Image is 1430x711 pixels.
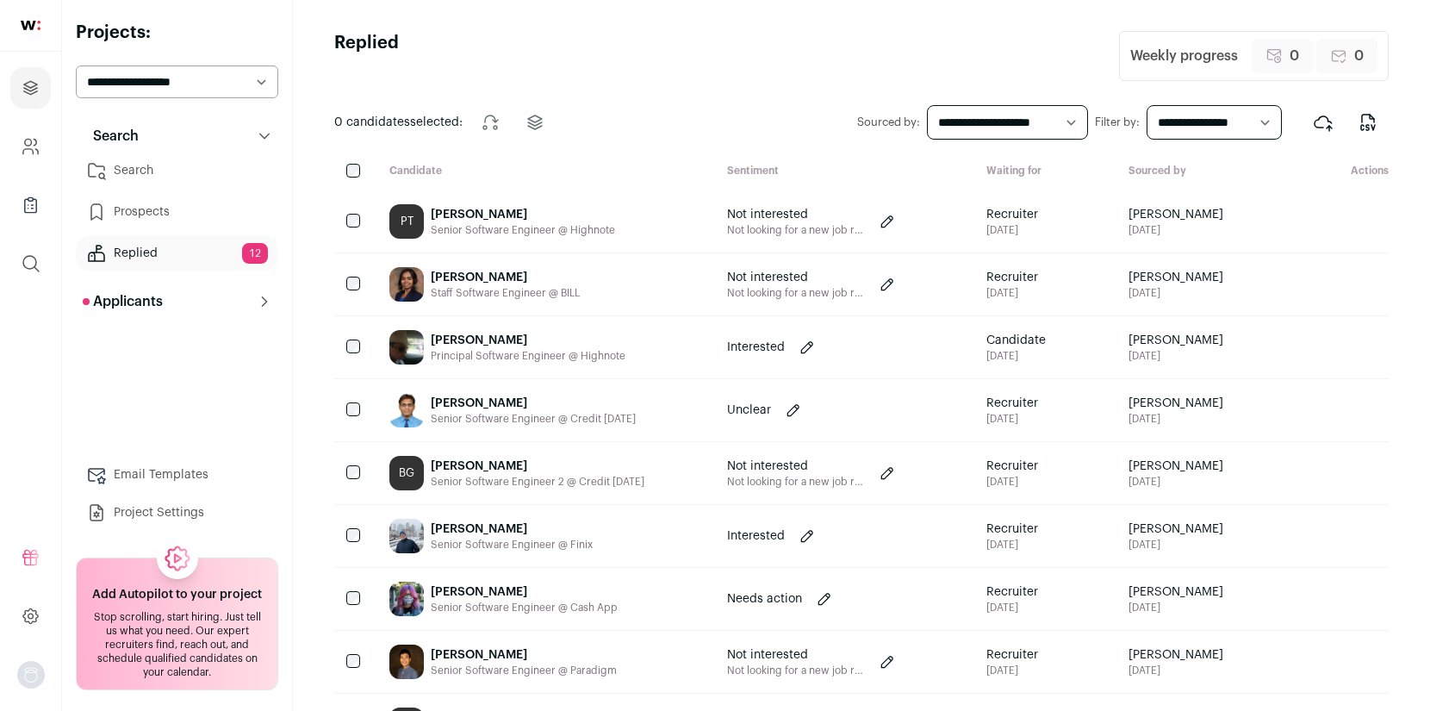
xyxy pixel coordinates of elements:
[389,393,424,427] img: 26b87e3c342dbae624799badcb9cef2304d93a2349b8b7f62ae3dbd401013368
[1128,475,1223,489] span: [DATE]
[986,395,1038,412] span: Recruiter
[986,223,1038,237] div: [DATE]
[1128,458,1223,475] span: [PERSON_NAME]
[1128,223,1223,237] span: [DATE]
[76,119,278,153] button: Search
[1128,395,1223,412] span: [PERSON_NAME]
[17,661,45,689] img: nopic.png
[10,126,51,167] a: Company and ATS Settings
[389,645,424,679] img: a01fcefbd3c4bfe314aeb01e46c80465b9b786625254dd9b75a481274aff6f95.jpg
[431,223,615,237] div: Senior Software Engineer @ Highnote
[389,456,424,490] div: BG
[431,286,580,300] div: Staff Software Engineer @ BILL
[727,458,865,475] p: Not interested
[1292,164,1389,180] div: Actions
[986,601,1038,614] div: [DATE]
[986,412,1038,426] div: [DATE]
[1128,269,1223,286] span: [PERSON_NAME]
[727,286,865,300] p: Not looking for a new job right now
[1128,349,1223,363] span: [DATE]
[334,114,463,131] span: selected:
[1347,102,1389,143] button: Export to CSV
[10,67,51,109] a: Projects
[76,496,278,530] a: Project Settings
[727,223,865,237] p: Not looking for a new job right now
[986,286,1038,300] div: [DATE]
[727,590,802,608] p: Needs action
[431,458,644,475] div: [PERSON_NAME]
[727,527,785,545] p: Interested
[10,184,51,226] a: Company Lists
[727,475,865,489] p: Not looking for a new job right now
[431,475,644,489] div: Senior Software Engineer 2 @ Credit [DATE]
[1128,664,1223,677] span: [DATE]
[986,583,1038,601] span: Recruiter
[1128,286,1223,300] span: [DATE]
[1128,412,1223,426] span: [DATE]
[727,646,865,664] p: Not interested
[1128,521,1223,538] span: [PERSON_NAME]
[76,284,278,319] button: Applicants
[986,458,1038,475] span: Recruiter
[431,395,636,412] div: [PERSON_NAME]
[389,519,424,553] img: fe930d25592b45a27b1954189b32266bdd09b298f74ed4f801c52015984fa0a0
[389,204,424,239] div: PT
[431,583,618,601] div: [PERSON_NAME]
[727,664,865,677] p: Not looking for a new job right now
[1290,46,1299,66] span: 0
[87,610,267,679] div: Stop scrolling, start hiring. Just tell us what you need. Our expert recruiters find, reach out, ...
[986,206,1038,223] span: Recruiter
[431,269,580,286] div: [PERSON_NAME]
[1128,206,1223,223] span: [PERSON_NAME]
[389,267,424,302] img: 784c1e4d7f76cc4ae0eb4d4cd7f1751196f0a41dd28dd24885425419f3ae0066.jpg
[1128,646,1223,664] span: [PERSON_NAME]
[727,269,865,286] p: Not interested
[986,475,1038,489] div: [DATE]
[1128,601,1223,614] span: [DATE]
[389,582,424,616] img: fb415542e8fc4aee39999979c8763f4ff3c4bbe19653c2554e32d140db2f1656
[431,538,593,552] div: Senior Software Engineer @ Finix
[1354,46,1364,66] span: 0
[376,164,713,180] div: Candidate
[431,664,617,677] div: Senior Software Engineer @ Paradigm
[986,269,1038,286] span: Recruiter
[76,153,278,188] a: Search
[727,206,865,223] p: Not interested
[727,339,785,356] p: Interested
[92,586,262,603] h2: Add Autopilot to your project
[986,349,1046,363] div: [DATE]
[1095,115,1140,129] label: Filter by:
[17,661,45,689] button: Open dropdown
[986,646,1038,664] span: Recruiter
[76,195,278,229] a: Prospects
[76,458,278,492] a: Email Templates
[986,538,1038,552] div: [DATE]
[986,332,1046,349] span: Candidate
[389,330,424,365] img: 802066816e5e3a5f557f5e115cd29921390cfc9534911d8cda9099ef21c889cf
[431,206,615,223] div: [PERSON_NAME]
[431,601,618,614] div: Senior Software Engineer @ Cash App
[76,21,278,45] h2: Projects:
[431,412,636,426] div: Senior Software Engineer @ Credit [DATE]
[431,349,625,363] div: Principal Software Engineer @ Highnote
[334,31,399,81] h1: Replied
[76,236,278,271] a: Replied12
[1303,102,1344,143] button: Export to ATS
[857,115,920,129] label: Sourced by:
[21,21,40,30] img: wellfound-shorthand-0d5821cbd27db2630d0214b213865d53afaa358527fdda9d0ea32b1df1b89c2c.svg
[431,332,625,349] div: [PERSON_NAME]
[713,164,972,180] div: Sentiment
[986,521,1038,538] span: Recruiter
[986,664,1038,677] div: [DATE]
[1128,332,1223,349] span: [PERSON_NAME]
[1115,164,1292,180] div: Sourced by
[83,291,163,312] p: Applicants
[83,126,139,147] p: Search
[76,558,278,690] a: Add Autopilot to your project Stop scrolling, start hiring. Just tell us what you need. Our exper...
[242,243,268,264] span: 12
[1130,46,1238,66] div: Weekly progress
[431,521,593,538] div: [PERSON_NAME]
[334,116,410,128] span: 0 candidates
[1128,538,1223,552] span: [DATE]
[431,646,617,664] div: [PERSON_NAME]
